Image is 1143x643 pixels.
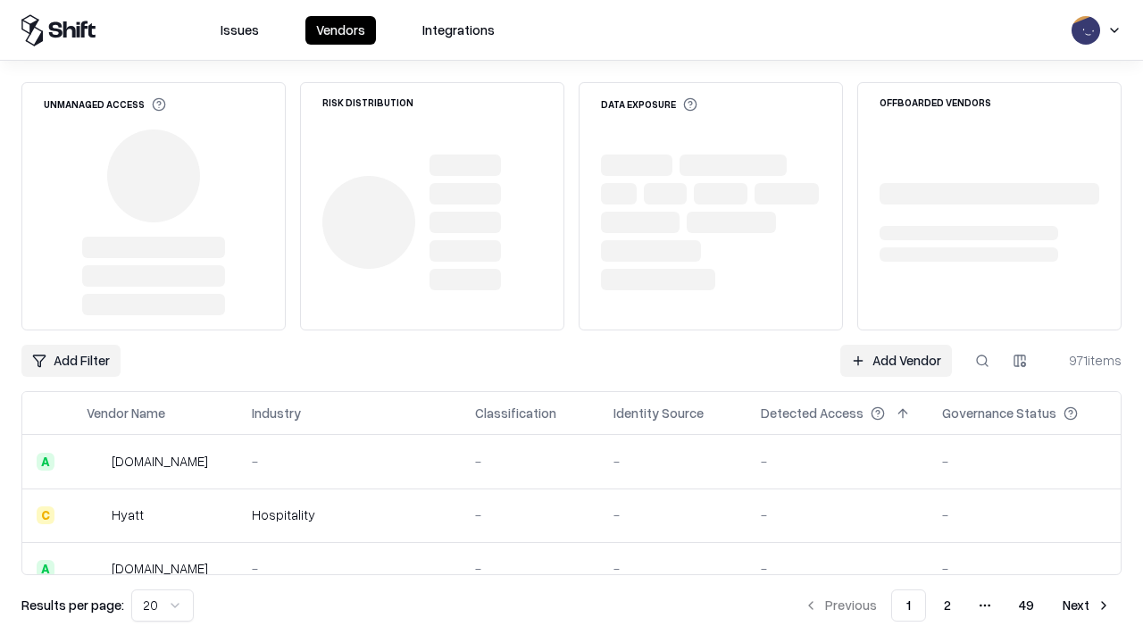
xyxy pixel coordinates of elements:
div: - [475,505,585,524]
div: Data Exposure [601,97,697,112]
div: - [761,505,914,524]
div: - [252,559,446,578]
img: primesec.co.il [87,560,104,578]
div: - [761,559,914,578]
div: Offboarded Vendors [880,97,991,107]
div: - [613,559,732,578]
div: Hospitality [252,505,446,524]
div: - [252,452,446,471]
div: - [613,452,732,471]
div: 971 items [1050,351,1122,370]
img: Hyatt [87,506,104,524]
nav: pagination [793,589,1122,622]
div: Vendor Name [87,404,165,422]
div: [DOMAIN_NAME] [112,559,208,578]
div: - [475,452,585,471]
div: Detected Access [761,404,864,422]
div: - [942,452,1106,471]
button: Issues [210,16,270,45]
div: - [761,452,914,471]
button: Next [1052,589,1122,622]
div: Classification [475,404,556,422]
button: 1 [891,589,926,622]
div: - [475,559,585,578]
div: Identity Source [613,404,704,422]
button: Integrations [412,16,505,45]
p: Results per page: [21,596,124,614]
div: [DOMAIN_NAME] [112,452,208,471]
div: Hyatt [112,505,144,524]
button: 2 [930,589,965,622]
button: Vendors [305,16,376,45]
div: Governance Status [942,404,1056,422]
button: 49 [1005,589,1048,622]
div: - [942,505,1106,524]
div: C [37,506,54,524]
div: - [613,505,732,524]
div: A [37,453,54,471]
button: Add Filter [21,345,121,377]
div: - [942,559,1106,578]
a: Add Vendor [840,345,952,377]
div: Industry [252,404,301,422]
div: A [37,560,54,578]
div: Risk Distribution [322,97,413,107]
img: intrado.com [87,453,104,471]
div: Unmanaged Access [44,97,166,112]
